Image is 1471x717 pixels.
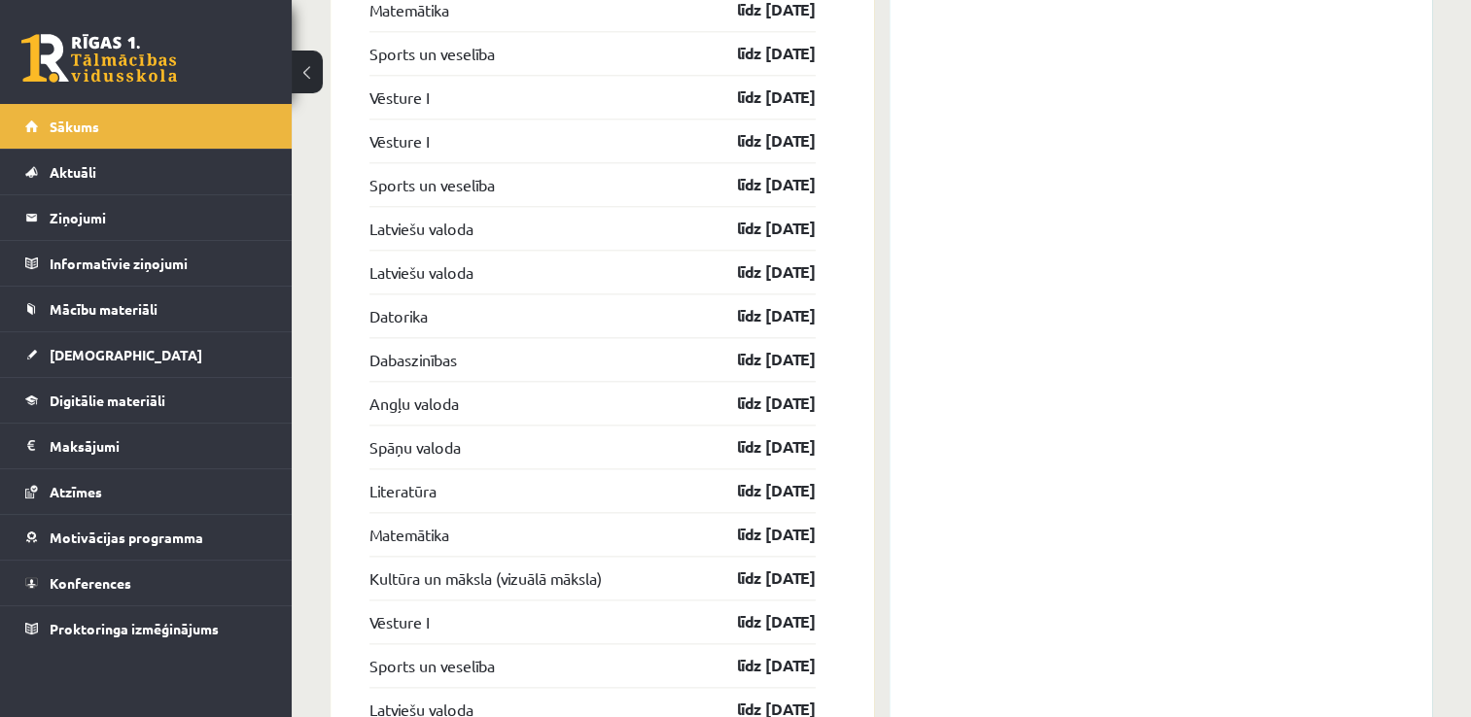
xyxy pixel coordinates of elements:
[25,561,267,605] a: Konferences
[703,392,816,415] a: līdz [DATE]
[25,287,267,331] a: Mācību materiāli
[50,241,267,286] legend: Informatīvie ziņojumi
[50,346,202,363] span: [DEMOGRAPHIC_DATA]
[369,173,495,196] a: Sports un veselība
[703,566,816,590] a: līdz [DATE]
[21,34,177,83] a: Rīgas 1. Tālmācības vidusskola
[703,173,816,196] a: līdz [DATE]
[369,479,437,502] a: Literatūra
[50,483,102,500] span: Atzīmes
[50,529,203,546] span: Motivācijas programma
[369,85,429,109] a: Vēsture I
[703,435,816,459] a: līdz [DATE]
[369,523,449,546] a: Matemātika
[703,610,816,633] a: līdz [DATE]
[50,118,99,135] span: Sākums
[703,260,816,284] a: līdz [DATE]
[369,129,429,153] a: Vēsture I
[369,610,429,633] a: Vēsture I
[703,304,816,327] a: līdz [DATE]
[25,332,267,377] a: [DEMOGRAPHIC_DATA]
[25,241,267,286] a: Informatīvie ziņojumi
[703,129,816,153] a: līdz [DATE]
[50,163,96,181] span: Aktuāli
[369,392,459,415] a: Angļu valoda
[25,515,267,560] a: Motivācijas programma
[703,85,816,109] a: līdz [DATE]
[50,392,165,409] span: Digitālie materiāli
[703,217,816,240] a: līdz [DATE]
[369,260,473,284] a: Latviešu valoda
[703,348,816,371] a: līdz [DATE]
[25,104,267,149] a: Sākums
[369,566,602,590] a: Kultūra un māksla (vizuālā māksla)
[25,195,267,240] a: Ziņojumi
[369,42,495,65] a: Sports un veselība
[369,435,461,459] a: Spāņu valoda
[50,574,131,592] span: Konferences
[703,523,816,546] a: līdz [DATE]
[369,217,473,240] a: Latviešu valoda
[369,304,428,327] a: Datorika
[50,620,219,637] span: Proktoringa izmēģinājums
[50,300,158,318] span: Mācību materiāli
[703,479,816,502] a: līdz [DATE]
[25,378,267,423] a: Digitālie materiāli
[50,195,267,240] legend: Ziņojumi
[703,654,816,677] a: līdz [DATE]
[25,606,267,651] a: Proktoringa izmēģinājums
[369,348,457,371] a: Dabaszinības
[369,654,495,677] a: Sports un veselība
[25,424,267,468] a: Maksājumi
[25,469,267,514] a: Atzīmes
[703,42,816,65] a: līdz [DATE]
[50,424,267,468] legend: Maksājumi
[25,150,267,194] a: Aktuāli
